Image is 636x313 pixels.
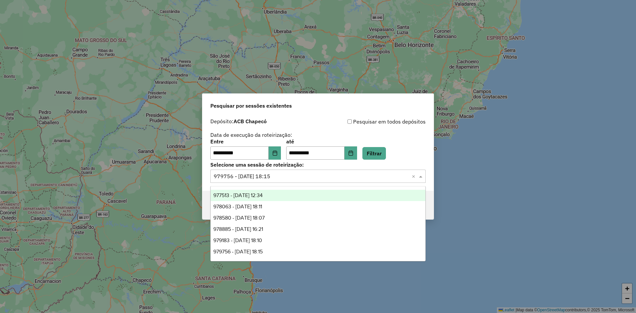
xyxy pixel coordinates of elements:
label: Entre [210,137,281,145]
span: 979183 - [DATE] 18:10 [213,237,262,243]
ng-dropdown-panel: Options list [210,186,426,261]
label: Data de execução da roteirização: [210,131,292,139]
button: Filtrar [362,147,386,160]
span: 978063 - [DATE] 18:11 [213,204,262,209]
strong: ACB Chapecó [234,118,267,125]
span: Clear all [412,172,417,180]
span: 978580 - [DATE] 18:07 [213,215,265,221]
span: Pesquisar por sessões existentes [210,102,292,110]
span: 979756 - [DATE] 18:15 [213,249,263,254]
span: 978885 - [DATE] 16:21 [213,226,263,232]
button: Choose Date [269,146,281,160]
span: 977513 - [DATE] 12:34 [213,192,263,198]
label: Depósito: [210,117,267,125]
label: até [286,137,357,145]
div: Pesquisar em todos depósitos [318,118,426,126]
button: Choose Date [344,146,357,160]
label: Selecione uma sessão de roteirização: [210,161,426,169]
